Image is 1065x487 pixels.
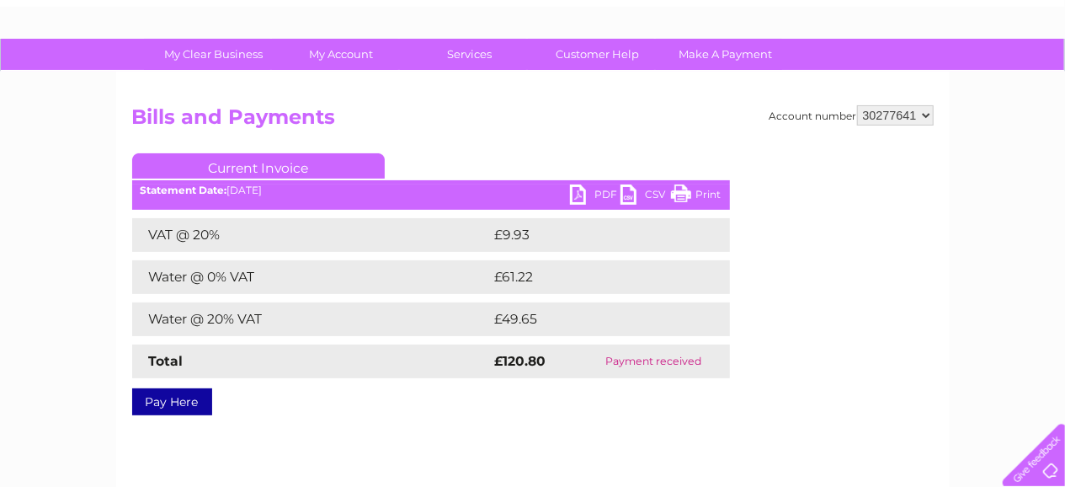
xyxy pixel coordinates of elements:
[136,9,931,82] div: Clear Business is a trading name of Verastar Limited (registered in [GEOGRAPHIC_DATA] No. 3667643...
[578,345,730,378] td: Payment received
[491,260,694,294] td: £61.22
[858,72,908,84] a: Telecoms
[132,302,491,336] td: Water @ 20% VAT
[769,72,801,84] a: Water
[37,44,123,95] img: logo.png
[132,105,934,137] h2: Bills and Payments
[132,388,212,415] a: Pay Here
[491,302,696,336] td: £49.65
[656,39,795,70] a: Make A Payment
[919,72,943,84] a: Blog
[132,218,491,252] td: VAT @ 20%
[144,39,283,70] a: My Clear Business
[149,353,184,369] strong: Total
[953,72,994,84] a: Contact
[570,185,620,209] a: PDF
[528,39,667,70] a: Customer Help
[1009,72,1049,84] a: Log out
[132,185,730,196] div: [DATE]
[495,353,546,369] strong: £120.80
[491,218,691,252] td: £9.93
[769,105,934,126] div: Account number
[132,153,385,179] a: Current Invoice
[671,185,722,209] a: Print
[132,260,491,294] td: Water @ 0% VAT
[811,72,848,84] a: Energy
[272,39,411,70] a: My Account
[748,8,864,29] a: 0333 014 3131
[400,39,539,70] a: Services
[620,185,671,209] a: CSV
[141,184,227,196] b: Statement Date:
